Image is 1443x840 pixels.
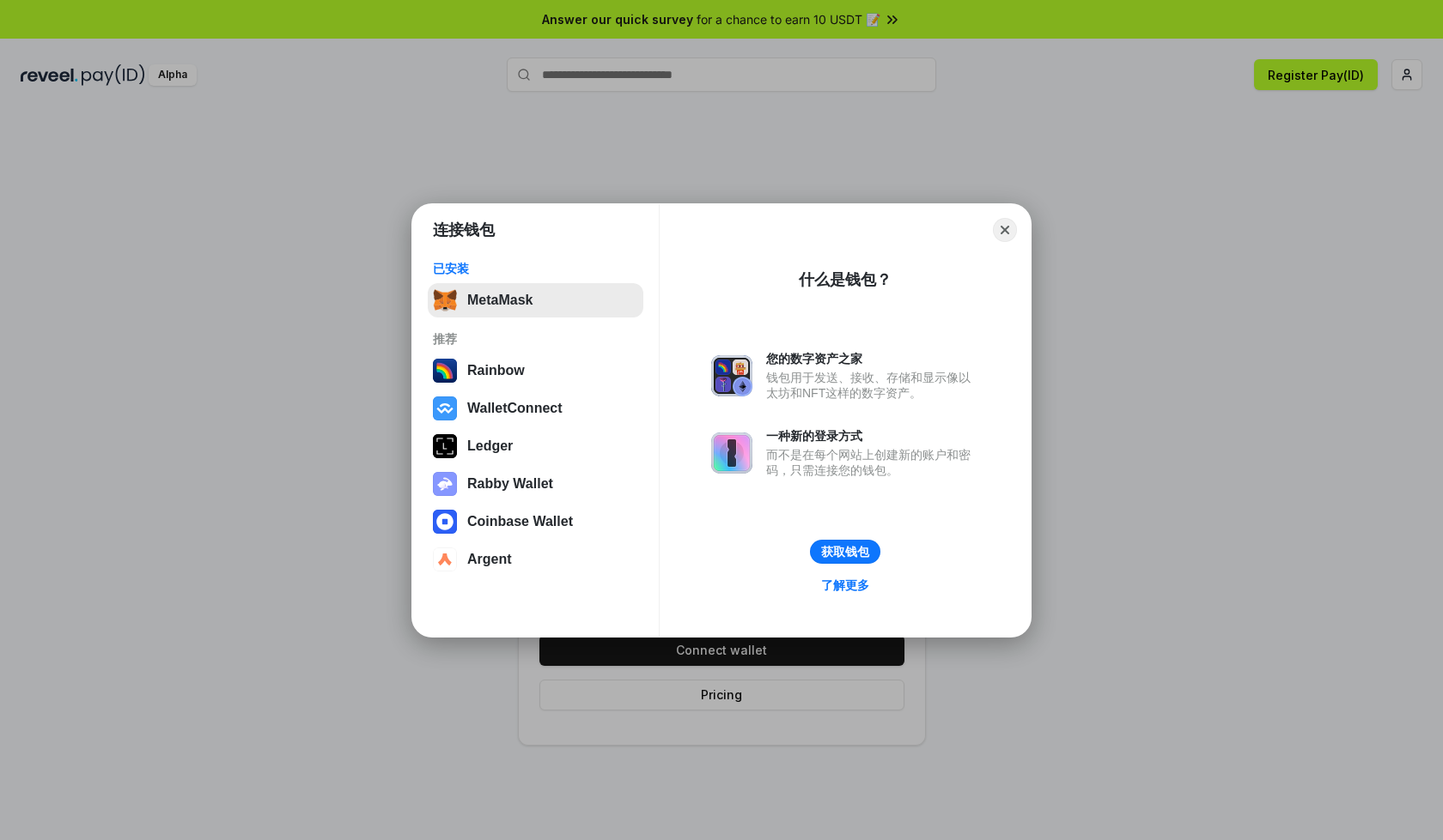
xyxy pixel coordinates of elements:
[428,391,643,426] button: WalletConnect
[810,540,880,564] button: 获取钱包
[467,438,513,454] div: Ledger
[766,351,979,366] div: 您的数字资产之家
[766,428,979,444] div: 一种新的登录方式
[428,354,643,388] button: Rainbow
[766,447,979,478] div: 而不是在每个网站上创建新的账户和密码，只需连接您的钱包。
[433,261,638,276] div: 已安装
[799,269,892,290] div: 什么是钱包？
[467,476,553,492] div: Rabby Wallet
[811,574,880,596] a: 了解更多
[467,401,563,416] div: WalletConnect
[428,542,643,577] button: Argent
[467,552,512,567] div: Argent
[467,514,573,529] div: Coinbase Wallet
[821,577,869,593] div: 了解更多
[433,288,457,312] img: svg+xml,%3Csvg%20fill%3D%22none%22%20height%3D%2233%22%20viewBox%3D%220%200%2035%2033%22%20width%...
[428,429,643,463] button: Ledger
[821,544,869,559] div: 获取钱包
[433,359,457,383] img: svg+xml,%3Csvg%20width%3D%22120%22%20height%3D%22120%22%20viewBox%3D%220%200%20120%20120%22%20fil...
[433,220,495,240] h1: 连接钱包
[428,505,643,539] button: Coinbase Wallet
[433,472,457,496] img: svg+xml,%3Csvg%20xmlns%3D%22http%3A%2F%2Fwww.w3.org%2F2000%2Fsvg%22%20fill%3D%22none%22%20viewBox...
[433,331,638,347] div: 推荐
[711,432,752,474] img: svg+xml,%3Csvg%20xmlns%3D%22http%3A%2F%2Fwww.w3.org%2F2000%2Fsvg%22%20fill%3D%22none%22%20viewBox...
[711,355,752,396] img: svg+xml,%3Csvg%20xmlns%3D%22http%3A%2F%2Fwww.w3.org%2F2000%2Fsvg%22%20fill%3D%22none%22%20viewBox...
[433,547,457,571] img: svg+xml,%3Csvg%20width%3D%2228%22%20height%3D%2228%22%20viewBox%3D%220%200%2028%2028%22%20fill%3D...
[428,467,643,501] button: Rabby Wallet
[433,396,457,420] img: svg+xml,%3Csvg%20width%3D%2228%22%20height%3D%2228%22%20viewBox%3D%220%200%2028%2028%22%20fill%3D...
[467,363,525,378] div: Rainbow
[433,434,457,458] img: svg+xml,%3Csvg%20xmlns%3D%22http%3A%2F%2Fwww.w3.org%2F2000%2Fsvg%22%20width%3D%2228%22%20height%3...
[766,370,979,401] div: 钱包用于发送、接收、存储和显示像以太坊和NFT这样的数字资产。
[433,510,457,534] img: svg+xml,%3Csvg%20width%3D%2228%22%20height%3D%2228%22%20viewBox%3D%220%200%2028%2028%22%20fill%3D...
[428,283,643,317] button: MetaMask
[993,218,1017,242] button: Close
[467,293,533,308] div: MetaMask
